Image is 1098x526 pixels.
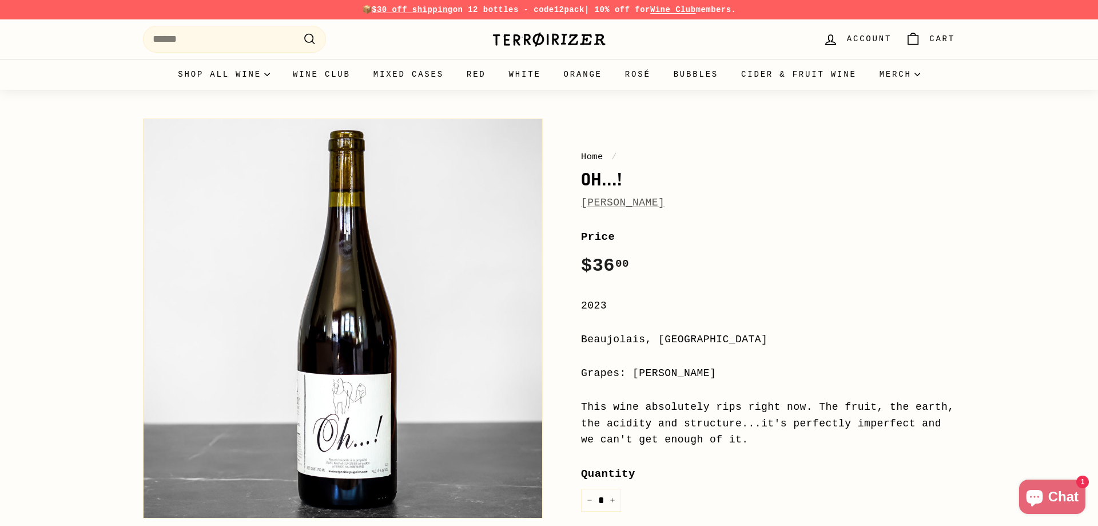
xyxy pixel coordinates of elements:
button: Reduce item quantity by one [581,489,598,512]
a: Account [816,22,898,56]
nav: breadcrumbs [581,150,955,164]
a: [PERSON_NAME] [581,197,665,208]
div: Beaujolais, [GEOGRAPHIC_DATA] [581,331,955,348]
div: Grapes: [PERSON_NAME] [581,365,955,382]
a: White [498,59,552,90]
a: Red [455,59,498,90]
button: Increase item quantity by one [604,489,621,512]
span: $36 [581,255,629,276]
div: 2023 [581,298,955,314]
span: Cart [929,33,955,45]
div: This wine absolutely rips right now. The fruit, the earth, the acidity and structure...it's perfe... [581,399,955,448]
label: Quantity [581,465,955,483]
summary: Merch [868,59,932,90]
a: Cart [898,22,962,56]
span: / [608,152,620,162]
a: Bubbles [662,59,730,90]
a: Wine Club [281,59,362,90]
span: $30 off shipping [372,5,453,14]
a: Mixed Cases [362,59,455,90]
input: quantity [581,489,621,512]
a: Cider & Fruit Wine [730,59,868,90]
sup: 00 [615,258,629,270]
a: Rosé [614,59,662,90]
summary: Shop all wine [166,59,281,90]
inbox-online-store-chat: Shopify online store chat [1016,480,1089,517]
strong: 12pack [554,5,584,14]
label: Price [581,228,955,246]
h1: Oh...! [581,169,955,189]
a: Wine Club [650,5,696,14]
a: Orange [552,59,614,90]
a: Home [581,152,603,162]
p: 📦 on 12 bottles - code | 10% off for members. [143,3,955,16]
span: Account [847,33,892,45]
div: Primary [120,59,978,90]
